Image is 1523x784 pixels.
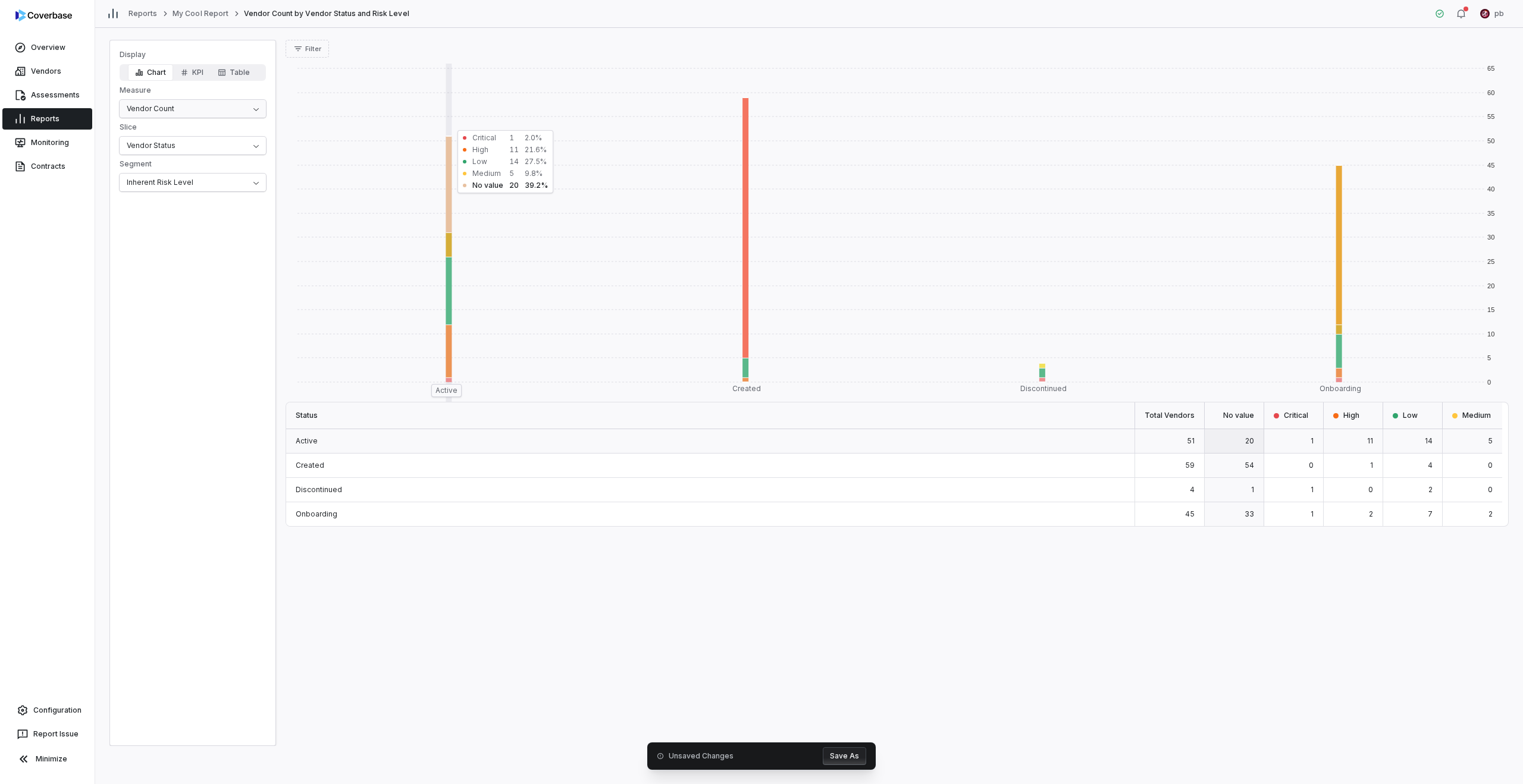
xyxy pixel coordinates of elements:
[1251,485,1254,494] span: 1
[5,723,90,745] button: Report Issue
[1245,509,1254,518] span: 33
[1488,509,1493,518] span: 2
[1487,137,1494,144] text: 50
[1135,402,1205,429] div: Total Vendors
[286,40,329,58] button: Filter
[1487,210,1494,217] text: 35
[5,747,90,771] button: Minimize
[305,45,321,53] span: Filter
[2,108,92,130] a: Reports
[1403,411,1418,420] span: Low
[1473,5,1511,23] button: pb undefined avatarpb
[1488,485,1493,494] span: 0
[1190,485,1195,494] span: 4
[128,64,173,81] button: Chart
[1428,461,1433,470] span: 4
[1425,436,1433,445] span: 14
[1428,485,1433,494] span: 2
[211,64,257,81] button: Table
[1462,411,1491,420] span: Medium
[286,402,1135,429] div: Status
[1487,258,1494,265] text: 25
[1245,436,1254,445] span: 20
[1368,485,1373,494] span: 0
[296,461,324,470] span: Created
[1185,509,1195,518] span: 45
[1487,89,1494,96] text: 60
[5,700,90,721] a: Configuration
[1487,185,1494,193] text: 40
[1370,461,1373,470] span: 1
[2,156,92,177] a: Contracts
[173,9,228,18] a: My Cool Report
[1487,162,1494,169] text: 45
[1487,282,1494,289] text: 20
[1428,509,1433,518] span: 7
[1488,461,1493,470] span: 0
[1309,461,1314,470] span: 0
[1284,411,1308,420] span: Critical
[2,84,92,106] a: Assessments
[296,509,337,518] span: Onboarding
[1487,354,1491,361] text: 5
[1343,411,1359,420] span: High
[1480,9,1490,18] img: pb undefined avatar
[2,132,92,153] a: Monitoring
[1488,436,1493,445] span: 5
[1487,113,1494,120] text: 55
[1311,436,1314,445] span: 1
[173,64,211,81] button: KPI
[120,122,266,132] span: Slice
[1187,436,1195,445] span: 51
[1487,306,1494,313] text: 15
[1185,461,1195,470] span: 59
[1369,509,1373,518] span: 2
[2,61,92,82] a: Vendors
[1205,402,1264,429] div: No value
[1367,436,1373,445] span: 11
[296,436,318,445] span: Active
[1487,65,1494,72] text: 65
[1311,485,1314,494] span: 1
[120,50,266,59] span: Display
[120,159,266,169] span: Segment
[1311,509,1314,518] span: 1
[1487,379,1491,386] text: 0
[1487,330,1494,338] text: 10
[2,37,92,58] a: Overview
[296,485,342,494] span: Discontinued
[1494,9,1504,18] span: pb
[1487,234,1494,241] text: 30
[244,9,409,18] span: Vendor Count by Vendor Status and Risk Level
[120,86,266,95] span: Measure
[1245,461,1254,470] span: 54
[129,9,157,18] a: Reports
[15,10,72,21] img: logo-D7KZi-bG.svg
